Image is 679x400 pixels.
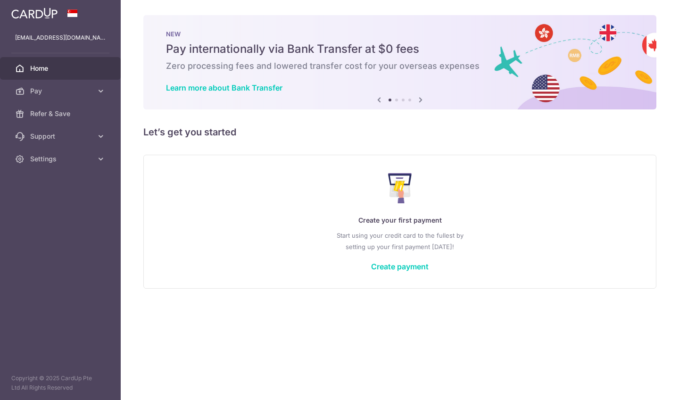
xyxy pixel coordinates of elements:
[163,230,637,252] p: Start using your credit card to the fullest by setting up your first payment [DATE]!
[11,8,58,19] img: CardUp
[143,125,656,140] h5: Let’s get you started
[30,86,92,96] span: Pay
[15,33,106,42] p: [EMAIL_ADDRESS][DOMAIN_NAME]
[30,132,92,141] span: Support
[166,42,634,57] h5: Pay internationally via Bank Transfer at $0 fees
[371,262,429,271] a: Create payment
[163,215,637,226] p: Create your first payment
[166,60,634,72] h6: Zero processing fees and lowered transfer cost for your overseas expenses
[388,173,412,203] img: Make Payment
[30,64,92,73] span: Home
[30,109,92,118] span: Refer & Save
[166,30,634,38] p: NEW
[166,83,282,92] a: Learn more about Bank Transfer
[30,154,92,164] span: Settings
[143,15,656,109] img: Bank transfer banner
